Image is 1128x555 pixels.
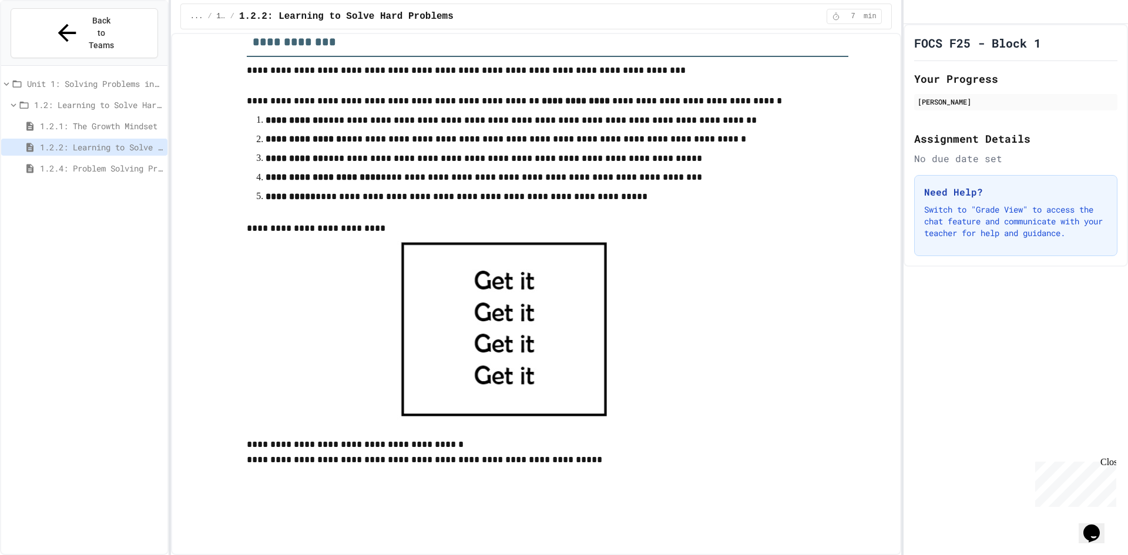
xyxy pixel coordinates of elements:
[914,152,1117,166] div: No due date set
[11,8,158,58] button: Back to Teams
[239,9,454,23] span: 1.2.2: Learning to Solve Hard Problems
[230,12,234,21] span: /
[864,12,877,21] span: min
[914,35,1041,51] h1: FOCS F25 - Block 1
[914,130,1117,147] h2: Assignment Details
[918,96,1114,107] div: [PERSON_NAME]
[40,120,163,132] span: 1.2.1: The Growth Mindset
[1079,508,1116,543] iframe: chat widget
[190,12,203,21] span: ...
[924,185,1107,199] h3: Need Help?
[34,99,163,111] span: 1.2: Learning to Solve Hard Problems
[844,12,862,21] span: 7
[88,15,115,52] span: Back to Teams
[40,162,163,174] span: 1.2.4: Problem Solving Practice
[27,78,163,90] span: Unit 1: Solving Problems in Computer Science
[207,12,211,21] span: /
[217,12,226,21] span: 1.2: Learning to Solve Hard Problems
[914,70,1117,87] h2: Your Progress
[924,204,1107,239] p: Switch to "Grade View" to access the chat feature and communicate with your teacher for help and ...
[40,141,163,153] span: 1.2.2: Learning to Solve Hard Problems
[1030,457,1116,507] iframe: chat widget
[5,5,81,75] div: Chat with us now!Close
